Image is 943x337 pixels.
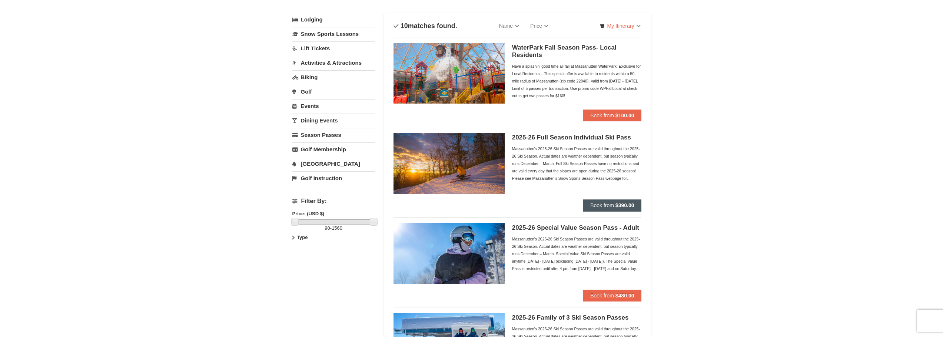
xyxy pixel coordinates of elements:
span: 90 [325,225,330,231]
img: 6619937-212-8c750e5f.jpg [394,43,505,104]
a: Season Passes [292,128,375,142]
label: - [292,225,375,232]
div: Massanutten's 2025-26 Ski Season Passes are valid throughout the 2025-26 Ski Season. Actual dates... [512,235,642,272]
a: Dining Events [292,114,375,127]
strong: $100.00 [615,112,634,118]
a: Golf [292,85,375,98]
h5: WaterPark Fall Season Pass- Local Residents [512,44,642,59]
strong: $480.00 [615,293,634,299]
a: Lodging [292,13,375,26]
img: 6619937-198-dda1df27.jpg [394,223,505,284]
span: Book from [590,202,614,208]
a: Activities & Attractions [292,56,375,70]
button: Book from $390.00 [583,199,641,211]
a: [GEOGRAPHIC_DATA] [292,157,375,171]
h5: 2025-26 Special Value Season Pass - Adult [512,224,642,232]
a: Price [525,18,554,33]
h5: 2025-26 Full Season Individual Ski Pass [512,134,642,141]
div: Have a splashin' good time all fall at Massanutten WaterPark! Exclusive for Local Residents – Thi... [512,63,642,100]
strong: $390.00 [615,202,634,208]
h5: 2025-26 Family of 3 Ski Season Passes [512,314,642,321]
button: Book from $100.00 [583,109,641,121]
a: Golf Membership [292,142,375,156]
h4: matches found. [394,22,457,30]
a: Name [494,18,525,33]
span: 10 [401,22,408,30]
div: Massanutten's 2025-26 Ski Season Passes are valid throughout the 2025-26 Ski Season. Actual dates... [512,145,642,182]
a: Biking [292,70,375,84]
h4: Filter By: [292,198,375,205]
span: 1560 [332,225,342,231]
button: Book from $480.00 [583,290,641,301]
span: Book from [590,293,614,299]
span: Book from [590,112,614,118]
a: Snow Sports Lessons [292,27,375,41]
a: Lift Tickets [292,41,375,55]
a: Events [292,99,375,113]
strong: Price: (USD $) [292,211,325,216]
strong: Type [297,235,308,240]
a: My Itinerary [595,20,645,31]
a: Golf Instruction [292,171,375,185]
img: 6619937-208-2295c65e.jpg [394,133,505,193]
